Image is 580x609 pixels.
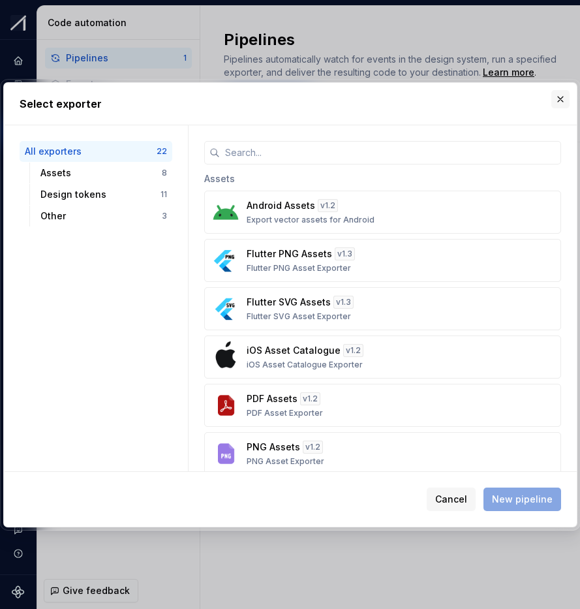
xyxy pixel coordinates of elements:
p: Android Assets [247,199,315,212]
div: v 1.2 [318,199,338,212]
h2: Select exporter [20,96,561,112]
button: iOS Asset Cataloguev1.2iOS Asset Catalogue Exporter [204,336,561,379]
div: 3 [162,211,167,221]
p: PDF Asset Exporter [247,408,323,418]
div: 22 [157,146,167,157]
p: PNG Assets [247,441,300,454]
input: Search... [220,141,561,164]
div: v 1.2 [300,392,320,405]
div: v 1.3 [333,296,354,309]
p: PDF Assets [247,392,298,405]
div: 11 [160,189,167,200]
button: PNG Assetsv1.2PNG Asset Exporter [204,432,561,475]
div: Assets [204,164,561,191]
div: Assets [40,166,162,180]
p: Flutter PNG Assets [247,247,332,260]
div: 8 [162,168,167,178]
div: All exporters [25,145,157,158]
div: Other [40,210,162,223]
p: Flutter PNG Asset Exporter [247,263,351,273]
button: Cancel [427,488,476,511]
div: v 1.2 [303,441,323,454]
button: Assets8 [35,163,172,183]
button: Flutter PNG Assetsv1.3Flutter PNG Asset Exporter [204,239,561,282]
button: All exporters22 [20,141,172,162]
button: PDF Assetsv1.2PDF Asset Exporter [204,384,561,427]
span: Cancel [435,493,467,506]
p: PNG Asset Exporter [247,456,324,467]
div: Design tokens [40,188,160,201]
div: v 1.2 [343,344,363,357]
button: Design tokens11 [35,184,172,205]
p: Flutter SVG Asset Exporter [247,311,351,322]
p: Export vector assets for Android [247,215,374,225]
div: v 1.3 [335,247,355,260]
button: Other3 [35,206,172,226]
p: iOS Asset Catalogue [247,344,341,357]
p: iOS Asset Catalogue Exporter [247,360,363,370]
button: Android Assetsv1.2Export vector assets for Android [204,191,561,234]
button: Flutter SVG Assetsv1.3Flutter SVG Asset Exporter [204,287,561,330]
p: Flutter SVG Assets [247,296,331,309]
